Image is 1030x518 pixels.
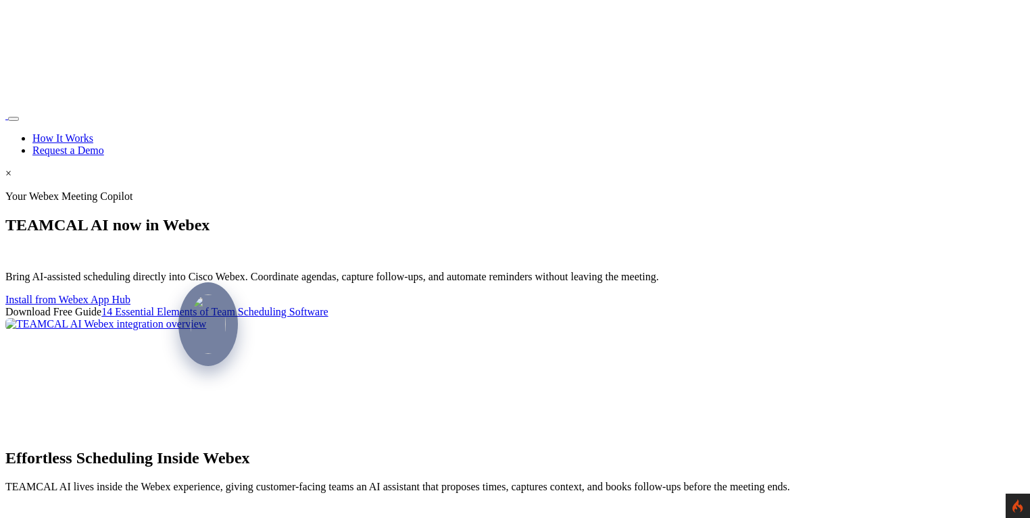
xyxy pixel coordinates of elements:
[101,306,328,317] a: 14 Essential Elements of Team Scheduling Software
[32,132,93,144] a: How It Works
[5,190,1025,203] p: Your Webex Meeting Copilot
[5,167,1025,180] div: ×
[32,145,104,156] a: Request a Demo
[5,449,1025,467] h2: Effortless Scheduling Inside Webex
[5,481,1025,493] p: TEAMCAL AI lives inside the Webex experience, giving customer-facing teams an AI assistant that p...
[5,216,1025,234] h1: TEAMCAL AI now in Webex
[5,294,130,305] a: Install from Webex App Hub
[5,271,1025,283] p: Bring AI-assisted scheduling directly into Cisco Webex. Coordinate agendas, capture follow-ups, a...
[8,117,19,121] button: Toggle navigation
[5,318,411,330] img: TEAMCAL AI Webex integration overview
[5,190,1025,318] div: Download Free Guide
